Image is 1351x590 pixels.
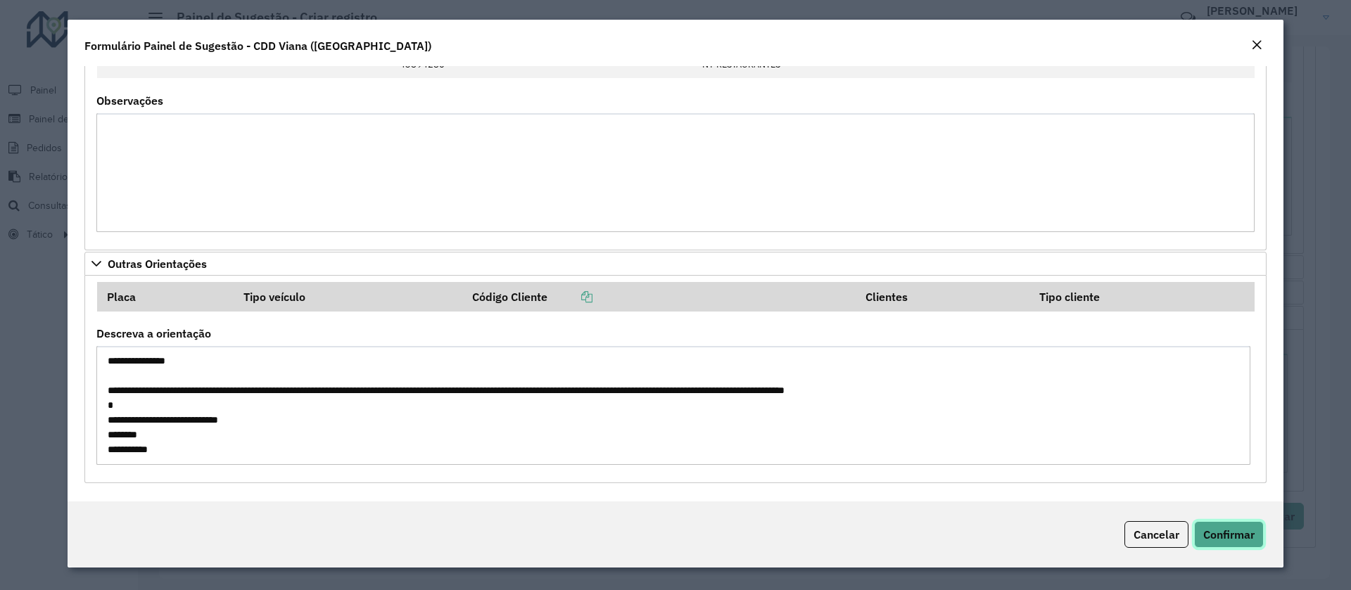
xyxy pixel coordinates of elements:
button: Cancelar [1124,521,1188,548]
th: Código Cliente [462,282,856,312]
button: Close [1247,37,1267,55]
h4: Formulário Painel de Sugestão - CDD Viana ([GEOGRAPHIC_DATA]) [84,37,431,54]
span: Cancelar [1134,527,1179,541]
label: Observações [96,92,163,109]
a: Outras Orientações [84,252,1267,276]
span: Confirmar [1203,527,1255,541]
th: Clientes [856,282,1029,312]
div: Outras Orientações [84,276,1267,484]
th: Tipo veículo [234,282,462,312]
span: Outras Orientações [108,258,207,269]
label: Descreva a orientação [96,325,211,342]
th: Tipo cliente [1029,282,1255,312]
a: Copiar [547,290,592,304]
em: Fechar [1251,39,1262,51]
button: Confirmar [1194,521,1264,548]
th: Placa [97,282,234,312]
